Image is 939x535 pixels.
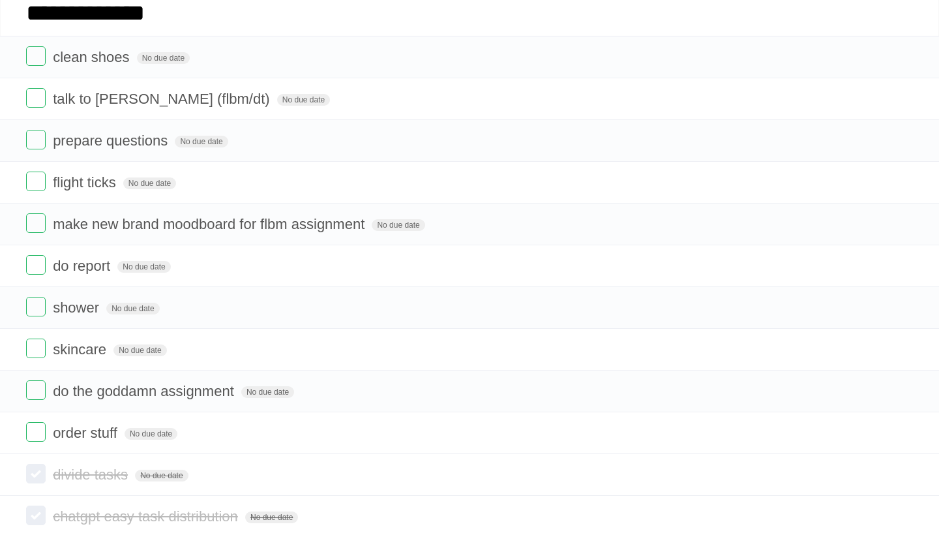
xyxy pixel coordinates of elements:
label: Done [26,422,46,442]
label: Done [26,46,46,66]
span: No due date [125,428,177,440]
span: No due date [135,470,188,481]
span: divide tasks [53,466,131,483]
span: shower [53,299,102,316]
span: No due date [117,261,170,273]
span: chatgpt easy task distribution [53,508,241,525]
label: Done [26,172,46,191]
span: No due date [245,512,298,523]
span: No due date [137,52,190,64]
span: do report [53,258,113,274]
span: skincare [53,341,110,358]
label: Done [26,339,46,358]
span: No due date [372,219,425,231]
span: prepare questions [53,132,171,149]
span: No due date [106,303,159,314]
span: No due date [277,94,330,106]
span: No due date [241,386,294,398]
label: Done [26,88,46,108]
span: make new brand moodboard for flbm assignment [53,216,368,232]
span: flight ticks [53,174,119,191]
label: Done [26,297,46,316]
label: Done [26,130,46,149]
span: No due date [123,177,176,189]
span: talk to [PERSON_NAME] (flbm/dt) [53,91,273,107]
span: No due date [175,136,228,147]
label: Done [26,506,46,525]
label: Done [26,213,46,233]
span: do the goddamn assignment [53,383,237,399]
label: Done [26,464,46,483]
span: No due date [113,344,166,356]
span: order stuff [53,425,121,441]
label: Done [26,255,46,275]
span: clean shoes [53,49,132,65]
label: Done [26,380,46,400]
